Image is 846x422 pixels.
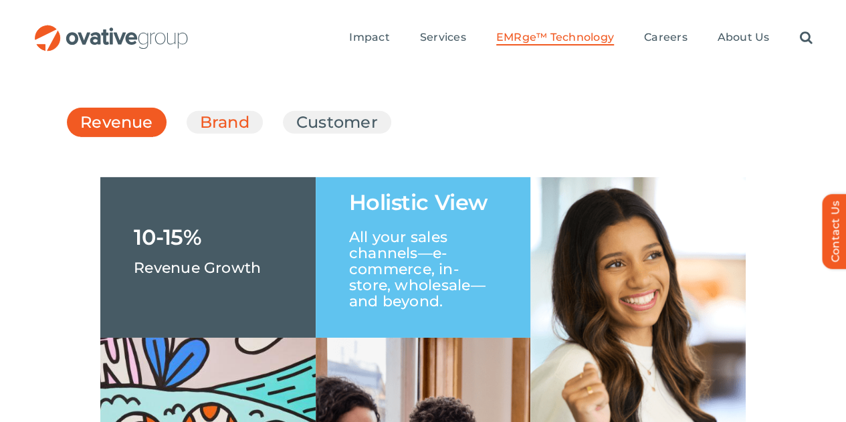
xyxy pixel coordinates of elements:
span: Impact [349,31,389,44]
a: Customer [296,111,378,134]
nav: Menu [349,17,812,60]
span: Careers [644,31,688,44]
ul: Post Filters [67,104,779,140]
a: Revenue [80,111,153,140]
a: Impact [349,31,389,45]
a: Search [799,31,812,45]
p: All your sales channels—e-commerce, in-store, wholesale—and beyond. [349,213,498,310]
p: Revenue Growth [134,248,261,275]
h1: 10-15% [134,227,201,248]
a: EMRge™ Technology [496,31,614,45]
span: EMRge™ Technology [496,31,614,44]
a: Services [420,31,466,45]
a: OG_Full_horizontal_RGB [33,23,189,36]
h1: Holistic View [349,192,488,213]
span: About Us [717,31,769,44]
a: About Us [717,31,769,45]
a: Brand [200,111,249,134]
a: Careers [644,31,688,45]
span: Services [420,31,466,44]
